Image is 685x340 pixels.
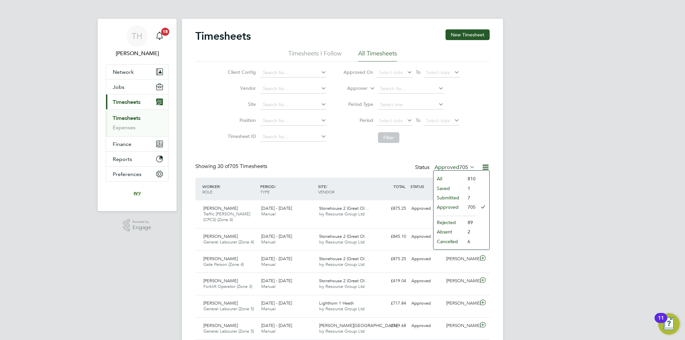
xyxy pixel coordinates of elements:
li: 89 [464,218,476,227]
label: Client Config [226,69,256,75]
span: Ivy Resource Group Ltd [319,262,365,267]
span: [DATE] - [DATE] [261,205,292,211]
span: Stonehouse 2 (Great Ol… [319,205,369,211]
span: 18 [161,28,169,36]
span: TYPE [260,189,270,194]
li: 1 [464,184,476,193]
button: Jobs [106,79,168,94]
label: Site [226,101,256,107]
span: To [414,116,422,125]
span: Manual [261,262,276,267]
a: Expenses [113,124,135,131]
span: General Labourer (Zone 5) [203,328,254,334]
span: [DATE] - [DATE] [261,256,292,262]
span: TH [132,32,142,40]
div: £875.25 [374,203,409,214]
div: [PERSON_NAME] [444,253,478,265]
li: Absent [433,227,464,236]
span: [PERSON_NAME] [203,300,238,306]
li: Saved [433,184,464,193]
span: [PERSON_NAME][GEOGRAPHIC_DATA] [319,323,397,328]
span: TOTAL [393,184,405,189]
label: Vendor [226,85,256,91]
label: Period [343,117,373,123]
div: [PERSON_NAME] [444,276,478,287]
div: 11 [658,318,664,327]
span: 705 [459,164,468,171]
button: Preferences [106,167,168,181]
span: Forklift Operator (Zone 3) [203,284,252,289]
div: WORKER [201,180,259,198]
span: General Labourer (Zone 5) [203,306,254,312]
span: / [219,184,221,189]
div: SITE [316,180,374,198]
span: Manual [261,284,276,289]
button: Reports [106,152,168,166]
div: Approved [409,203,444,214]
span: Gate Person (Zone 4) [203,262,244,267]
label: Timesheet ID [226,133,256,139]
div: Timesheets [106,109,168,136]
span: Select date [379,69,403,75]
input: Search for... [261,132,326,142]
span: VENDOR [318,189,334,194]
span: Powered by [132,219,151,225]
span: Ivy Resource Group Ltd [319,239,365,245]
span: [DATE] - [DATE] [261,278,292,284]
input: Search for... [261,100,326,110]
span: 30 of [217,163,229,170]
button: Timesheets [106,95,168,109]
div: Approved [409,298,444,309]
span: Stonehouse 2 (Great Ol… [319,256,369,262]
span: Engage [132,225,151,230]
div: £717.84 [374,298,409,309]
a: Timesheets [113,115,140,121]
span: Jobs [113,84,124,90]
span: Ivy Resource Group Ltd [319,328,365,334]
span: Ivy Resource Group Ltd [319,284,365,289]
input: Search for... [261,68,326,77]
div: £149.68 [374,320,409,331]
li: 810 [464,174,476,183]
span: Timesheets [113,99,140,105]
span: Traffic [PERSON_NAME] (CPCS) (Zone 4) [203,211,250,222]
img: ivyresourcegroup-logo-retina.png [132,188,142,199]
input: Select one [378,100,444,110]
li: 7 [464,193,476,202]
span: [PERSON_NAME] [203,323,238,328]
span: Finance [113,141,131,147]
a: Go to home page [106,188,169,199]
span: / [326,184,327,189]
span: Network [113,69,134,75]
h2: Timesheets [195,29,251,43]
span: [DATE] - [DATE] [261,300,292,306]
div: Approved [409,320,444,331]
button: Open Resource Center, 11 new notifications [658,313,680,335]
span: Ivy Resource Group Ltd [319,211,365,217]
span: Manual [261,211,276,217]
label: Approver [337,85,368,92]
li: All [433,174,464,183]
span: Select date [426,69,450,75]
span: [DATE] - [DATE] [261,323,292,328]
span: ROLE [202,189,212,194]
li: 2 [464,227,476,236]
a: 18 [153,25,166,47]
label: Approved [434,164,475,171]
input: Search for... [378,84,444,94]
span: [PERSON_NAME] [203,205,238,211]
span: [PERSON_NAME] [203,278,238,284]
span: Tom Harvey [106,49,169,57]
li: Approved [433,202,464,212]
span: [PERSON_NAME] [203,233,238,239]
button: New Timesheet [446,29,490,40]
li: 6 [464,237,476,246]
span: Manual [261,239,276,245]
div: PERIOD [259,180,316,198]
div: [PERSON_NAME] [444,320,478,331]
div: Approved [409,231,444,242]
div: Status [415,163,476,172]
a: TH[PERSON_NAME] [106,25,169,57]
button: Finance [106,137,168,151]
li: Cancelled [433,237,464,246]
